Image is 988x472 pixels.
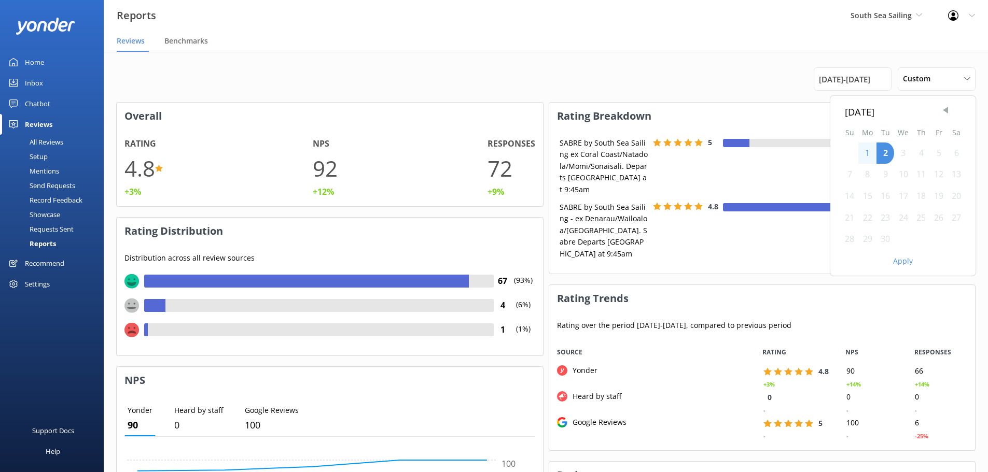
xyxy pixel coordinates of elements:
[838,365,907,378] div: 90
[174,405,223,416] p: Heard by staff
[858,164,876,185] div: Mon Sep 08 2025
[876,142,894,164] div: Tue Sep 02 2025
[25,52,44,73] div: Home
[117,218,543,245] h3: Rating Distribution
[502,458,516,469] tspan: 100
[124,252,535,264] p: Distribution across all review sources
[845,104,961,119] div: [DATE]
[46,441,60,462] div: Help
[567,417,627,428] div: Google Reviews
[6,135,104,149] a: All Reviews
[846,380,860,389] div: +14%
[894,185,912,207] div: Wed Sep 17 2025
[128,418,152,433] p: 90
[549,285,976,312] h3: Rating Trends
[858,185,876,207] div: Mon Sep 15 2025
[557,202,650,260] div: SABRE by South Sea Sailing - ex Denarau/Wailoaloa/[GEOGRAPHIC_DATA]. Sabre Departs [GEOGRAPHIC_DA...
[948,142,965,164] div: Sat Sep 06 2025
[907,365,975,378] div: 66
[25,114,52,135] div: Reviews
[894,164,912,185] div: Wed Sep 10 2025
[6,164,104,178] a: Mentions
[6,207,104,222] a: Showcase
[838,417,907,430] div: 100
[912,164,930,185] div: Thu Sep 11 2025
[841,164,858,185] div: Sun Sep 07 2025
[912,185,930,207] div: Thu Sep 18 2025
[858,142,876,164] div: Mon Sep 01 2025
[948,164,965,185] div: Sat Sep 13 2025
[124,137,156,151] h4: Rating
[25,93,50,114] div: Chatbot
[512,323,535,348] p: (1%)
[818,418,822,428] span: 5
[898,127,909,137] abbr: Wednesday
[124,151,155,185] h1: 4.8
[846,432,848,441] div: -
[881,127,890,137] abbr: Tuesday
[912,207,930,229] div: Thu Sep 25 2025
[512,275,535,299] p: (93%)
[6,135,63,149] div: All Reviews
[846,406,848,415] div: -
[862,127,873,137] abbr: Monday
[917,127,926,137] abbr: Thursday
[893,258,913,265] button: Apply
[838,391,907,404] div: 0
[32,420,74,441] div: Support Docs
[6,149,104,164] a: Setup
[930,142,948,164] div: Fri Sep 05 2025
[512,299,535,323] p: (6%)
[557,347,582,357] span: Source
[940,105,951,116] span: Previous Month
[894,142,912,164] div: Wed Sep 03 2025
[117,7,156,24] h3: Reports
[930,185,948,207] div: Fri Sep 19 2025
[117,36,145,46] span: Reviews
[117,367,543,394] h3: NPS
[762,347,786,357] span: RATING
[549,365,976,442] div: grid
[708,202,718,211] span: 4.8
[914,406,916,415] div: -
[117,103,543,130] h3: Overall
[930,207,948,229] div: Fri Sep 26 2025
[851,10,912,20] span: South Sea Sailing
[313,185,334,199] div: +12%
[876,228,894,250] div: Tue Sep 30 2025
[876,185,894,207] div: Tue Sep 16 2025
[488,151,512,185] h1: 72
[494,299,512,312] h4: 4
[313,151,338,185] h1: 92
[557,320,968,331] p: Rating over the period [DATE] - [DATE] , compared to previous period
[845,127,854,137] abbr: Sunday
[763,406,765,415] div: -
[845,347,858,357] span: NPS
[6,193,82,207] div: Record Feedback
[6,236,56,251] div: Reports
[6,207,60,222] div: Showcase
[930,164,948,185] div: Fri Sep 12 2025
[841,228,858,250] div: Sun Sep 28 2025
[6,236,104,251] a: Reports
[25,73,43,93] div: Inbox
[6,164,59,178] div: Mentions
[858,207,876,229] div: Mon Sep 22 2025
[245,405,299,416] p: Google Reviews
[948,207,965,229] div: Sat Sep 27 2025
[841,185,858,207] div: Sun Sep 14 2025
[914,347,951,357] span: RESPONSES
[876,207,894,229] div: Tue Sep 23 2025
[912,142,930,164] div: Thu Sep 04 2025
[25,253,64,274] div: Recommend
[6,193,104,207] a: Record Feedback
[914,380,929,389] div: +14%
[763,380,774,389] div: +3%
[488,137,535,151] h4: Responses
[6,178,75,193] div: Send Requests
[174,418,223,433] p: 0
[818,366,828,376] span: 4.8
[708,137,712,147] span: 5
[914,432,928,441] div: -25%
[876,164,894,185] div: Tue Sep 09 2025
